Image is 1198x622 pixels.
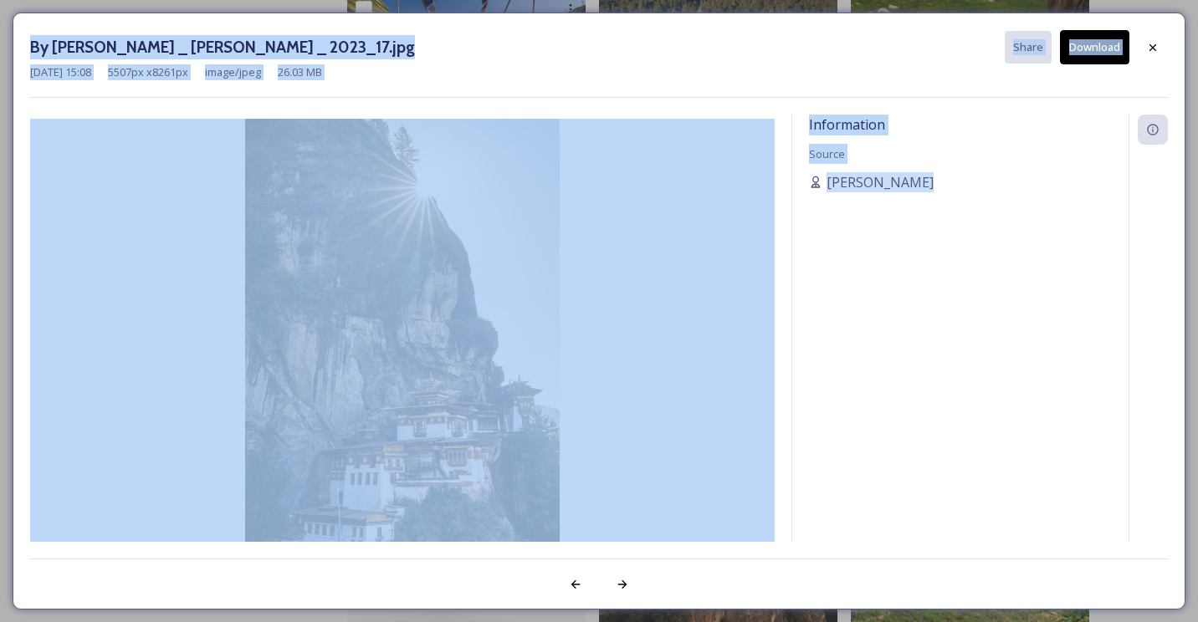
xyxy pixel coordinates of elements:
[809,146,845,161] span: Source
[30,64,91,80] span: [DATE] 15:08
[278,64,322,80] span: 26.03 MB
[30,35,415,59] h3: By [PERSON_NAME] _ [PERSON_NAME] _ 2023_17.jpg
[1005,31,1052,64] button: Share
[205,64,261,80] span: image/jpeg
[108,64,188,80] span: 5507 px x 8261 px
[1060,30,1129,64] button: Download
[30,119,775,590] img: By%2520Marcus%2520Westberg%2520_%2520Paro%2520_%25202023_17.jpg
[809,115,885,134] span: Information
[827,172,934,192] span: [PERSON_NAME]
